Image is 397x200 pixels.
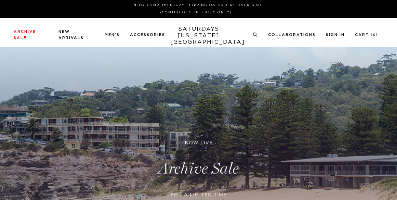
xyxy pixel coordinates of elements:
[130,33,165,37] a: Accessories
[16,3,375,8] p: Enjoy Complimentary Shipping on Orders Over $150
[170,26,227,46] a: SATURDAYS[US_STATE][GEOGRAPHIC_DATA]
[16,10,375,15] p: (Contiguous 48 States Only)
[58,30,84,40] a: New Arrivals
[14,30,36,40] a: Archive Sale
[355,33,378,37] a: Cart (0)
[105,33,120,37] a: Men's
[326,33,345,37] a: Sign In
[268,33,316,37] a: Collaborations
[373,34,376,37] small: 0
